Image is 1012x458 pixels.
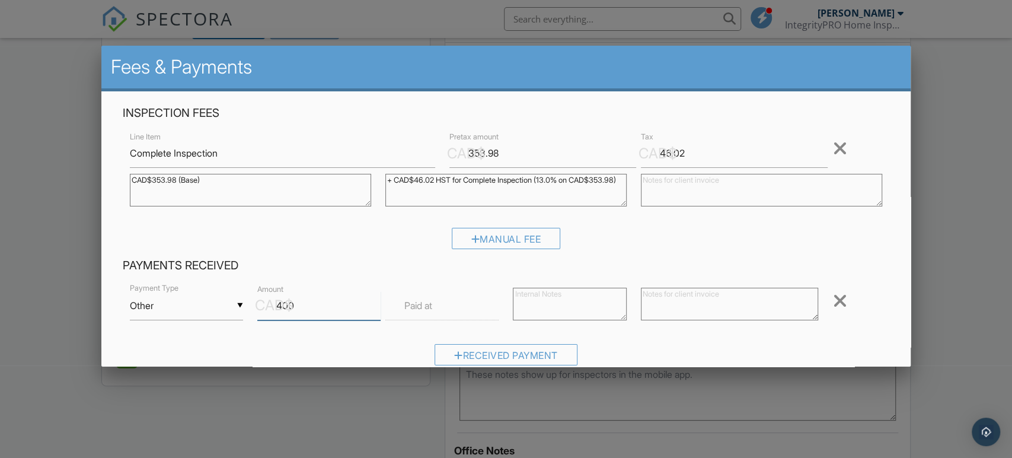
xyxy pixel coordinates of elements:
a: Manual Fee [452,236,561,247]
div: Received Payment [435,344,577,365]
div: Manual Fee [452,228,561,249]
div: CAD$ [639,144,677,164]
textarea: CAD$353.98 (Base) [130,174,371,206]
label: Pretax amount [449,132,499,142]
h4: Inspection Fees [123,106,890,121]
label: Amount [257,284,283,295]
textarea: + CAD$46.02 HST for Complete Inspection (13.0% on CAD$353.98) [385,174,627,206]
div: Open Intercom Messenger [972,418,1000,446]
h4: Payments Received [123,258,890,273]
a: Received Payment [435,352,577,364]
label: Line Item [130,132,161,142]
div: CAD$ [447,144,486,164]
h2: Fees & Payments [111,55,902,79]
label: Tax [641,132,653,142]
label: Payment Type [130,283,178,294]
label: Paid at [404,299,432,312]
div: CAD$ [255,295,293,316]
